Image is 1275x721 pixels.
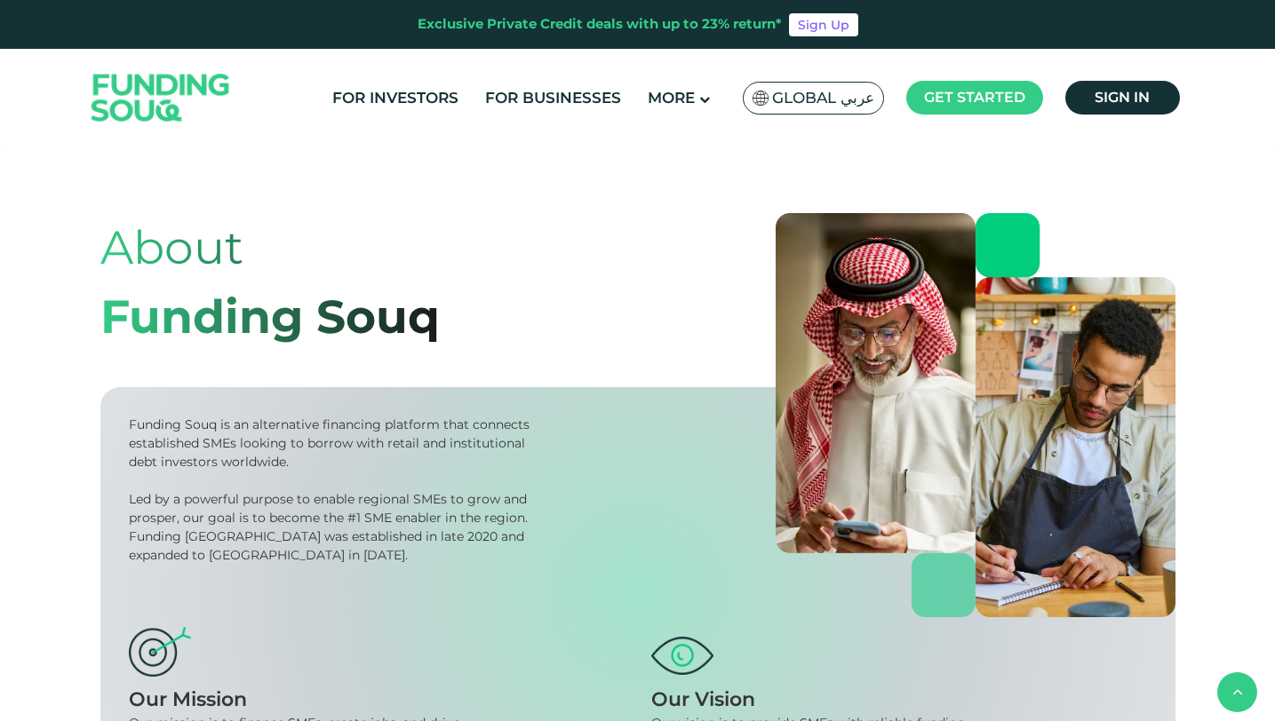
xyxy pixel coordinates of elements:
button: back [1217,672,1257,712]
span: Sign in [1095,89,1150,106]
a: For Businesses [481,83,626,113]
span: More [648,89,695,107]
img: mission [129,627,191,677]
span: Get started [924,89,1025,106]
a: Sign in [1065,81,1180,115]
div: Our Vision [651,685,1147,714]
img: Logo [74,53,248,143]
div: Led by a powerful purpose to enable regional SMEs to grow and prosper, our goal is to become the ... [129,490,536,565]
div: Exclusive Private Credit deals with up to 23% return* [418,14,782,35]
div: Our Mission [129,685,625,714]
span: Global عربي [772,88,874,108]
div: Funding Souq is an alternative financing platform that connects established SMEs looking to borro... [129,416,536,471]
div: Funding Souq [100,282,440,352]
img: about-us-banner [776,213,1175,617]
a: For Investors [328,83,463,113]
img: SA Flag [753,91,769,106]
a: Sign Up [789,13,858,36]
img: vision [651,637,713,674]
div: About [100,213,440,282]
